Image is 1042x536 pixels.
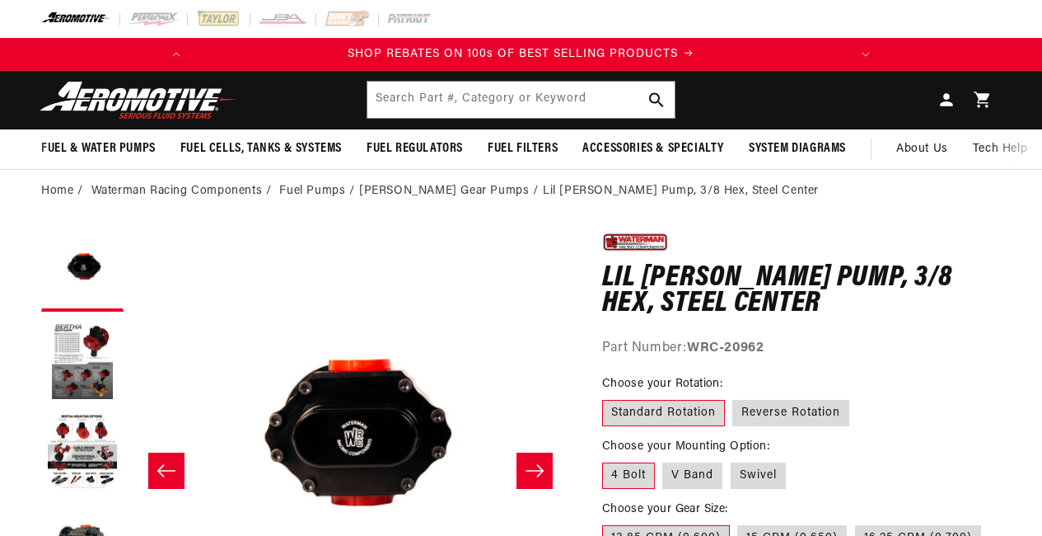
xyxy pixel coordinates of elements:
[582,140,724,158] span: Accessories & Specialty
[354,129,475,168] summary: Fuel Regulators
[41,182,73,200] a: Home
[348,48,678,60] span: SHOP REBATES ON 100s OF BEST SELLING PRODUCTS
[41,229,124,312] button: Load image 1 in gallery view
[29,129,168,168] summary: Fuel & Water Pumps
[602,375,724,393] legend: Choose your Rotation:
[41,320,124,402] button: Load image 2 in gallery view
[41,182,1001,200] nav: breadcrumbs
[884,129,960,169] a: About Us
[732,400,849,426] label: Reverse Rotation
[41,140,156,158] span: Fuel & Water Pumps
[602,400,725,426] label: Standard Rotation
[41,411,124,493] button: Load image 3 in gallery view
[638,82,675,118] button: Search Part #, Category or Keyword
[367,140,463,158] span: Fuel Regulators
[602,463,655,489] label: 4 Bolt
[687,341,764,355] strong: WRC-20962
[896,143,948,155] span: About Us
[736,129,858,168] summary: System Diagrams
[35,81,241,120] img: Aeromotive
[180,140,342,158] span: Fuel Cells, Tanks & Systems
[602,266,1001,317] h1: Lil [PERSON_NAME] Pump, 3/8 Hex, Steel Center
[602,338,1001,360] div: Part Number:
[193,45,849,63] a: SHOP REBATES ON 100s OF BEST SELLING PRODUCTS
[749,140,846,158] span: System Diagrams
[193,45,849,63] div: Announcement
[570,129,736,168] summary: Accessories & Specialty
[475,129,570,168] summary: Fuel Filters
[148,453,185,489] button: Slide left
[602,438,771,455] legend: Choose your Mounting Option:
[160,38,193,71] button: Translation missing: en.sections.announcements.previous_announcement
[731,463,786,489] label: Swivel
[602,501,730,518] legend: Choose your Gear Size:
[168,129,354,168] summary: Fuel Cells, Tanks & Systems
[960,129,1040,169] summary: Tech Help
[91,182,263,200] a: Waterman Racing Components
[543,182,819,200] li: Lil [PERSON_NAME] Pump, 3/8 Hex, Steel Center
[193,45,849,63] div: 1 of 2
[488,140,558,158] span: Fuel Filters
[367,82,675,118] input: Search Part #, Category or Keyword
[516,453,553,489] button: Slide right
[849,38,882,71] button: Translation missing: en.sections.announcements.next_announcement
[973,140,1027,158] span: Tech Help
[279,182,345,200] a: Fuel Pumps
[662,463,722,489] label: V Band
[359,182,543,200] li: [PERSON_NAME] Gear Pumps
